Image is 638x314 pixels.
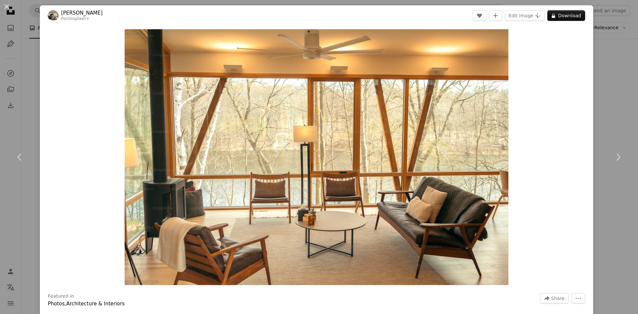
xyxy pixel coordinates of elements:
button: Edit image [505,10,545,21]
button: Like [473,10,486,21]
button: Share this image [540,293,569,304]
span: , [65,301,66,307]
a: Architecture & Interiors [66,301,125,307]
a: [PERSON_NAME] [61,10,103,16]
a: Photos [48,301,65,307]
button: More Actions [571,293,585,304]
span: Share [551,293,565,303]
div: For [61,16,103,22]
a: Unsplash+ [67,16,89,21]
button: Add to Collection [489,10,502,21]
img: a living room filled with furniture and a fire place [125,29,508,285]
a: Next [598,125,638,189]
button: Download [547,10,585,21]
h3: Featured in [48,293,74,300]
button: Zoom in on this image [125,29,508,285]
img: Go to Hans's profile [48,10,58,21]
